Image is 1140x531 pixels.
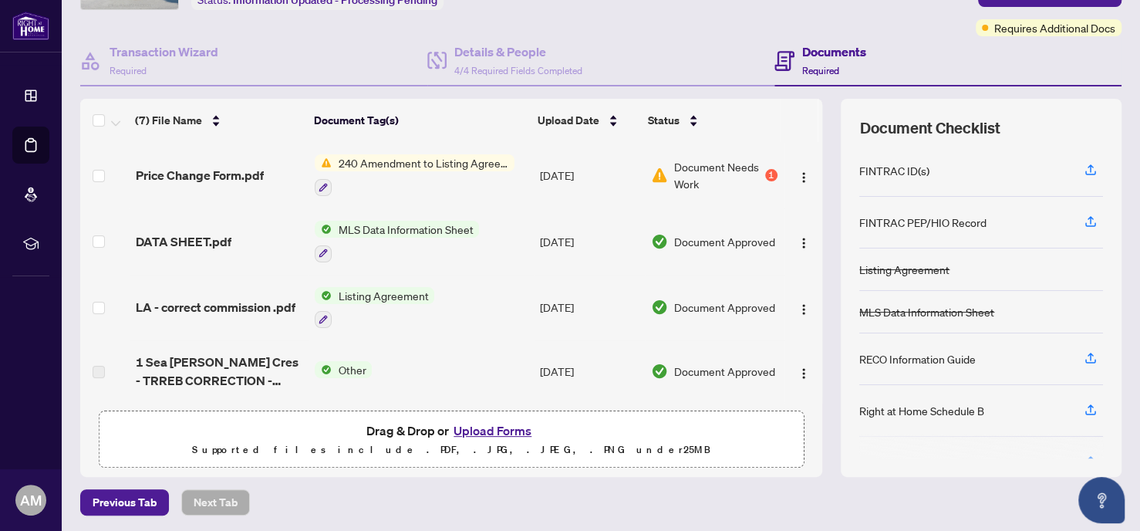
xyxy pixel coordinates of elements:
button: Logo [791,295,816,320]
img: Status Icon [315,221,332,238]
span: Document Checklist [859,117,1000,139]
th: Document Tag(s) [308,99,531,142]
button: Next Tab [181,489,250,516]
img: Logo [798,367,810,380]
span: Price Change Form.pdf [136,166,264,184]
span: MLS Data Information Sheet [332,221,479,238]
span: (7) File Name [135,112,202,129]
th: (7) File Name [129,99,308,142]
th: Status [642,99,780,142]
span: LA - correct commission .pdf [136,298,295,316]
span: 4/4 Required Fields Completed [454,65,582,76]
img: Status Icon [315,361,332,378]
span: Document Approved [674,233,775,250]
img: Document Status [651,167,668,184]
img: Logo [798,303,810,316]
span: DATA SHEET.pdf [136,232,231,251]
button: Status IconOther [315,361,372,378]
td: [DATE] [534,340,645,402]
div: MLS Data Information Sheet [859,303,994,320]
td: [DATE] [534,142,645,208]
span: Listing Agreement [332,287,434,304]
h4: Transaction Wizard [110,42,218,61]
button: Open asap [1078,477,1125,523]
img: Logo [798,171,810,184]
h4: Details & People [454,42,582,61]
td: [DATE] [534,208,645,275]
th: Upload Date [531,99,642,142]
button: Logo [791,359,816,384]
div: Listing Agreement [859,261,949,278]
img: Document Status [651,233,668,250]
span: Required [110,65,147,76]
img: Status Icon [315,154,332,171]
button: Status IconMLS Data Information Sheet [315,221,479,262]
span: Drag & Drop or [366,421,536,441]
td: [DATE] [534,402,645,464]
h4: Documents [802,42,866,61]
span: Document Needs Work [674,158,762,192]
span: AM [20,489,42,511]
span: Drag & Drop orUpload FormsSupported files include .PDF, .JPG, .JPEG, .PNG under25MB [99,411,803,468]
span: Required [802,65,839,76]
button: Logo [791,229,816,254]
button: Upload Forms [449,421,536,441]
button: Previous Tab [80,489,169,516]
img: logo [12,12,49,40]
img: Status Icon [315,287,332,304]
span: 1 Sea [PERSON_NAME] Cres - TRREB CORRECTION - EMAIL.pdf [136,353,303,390]
span: Requires Additional Docs [994,19,1115,36]
div: Right at Home Schedule B [859,402,984,419]
div: FINTRAC ID(s) [859,162,929,179]
button: Status IconListing Agreement [315,287,434,329]
button: Logo [791,163,816,188]
span: 240 Amendment to Listing Agreement - Authority to Offer for Sale Price Change/Extension/Amendment(s) [332,154,514,171]
span: Upload Date [538,112,599,129]
div: RECO Information Guide [859,350,976,367]
img: Document Status [651,363,668,380]
span: Document Approved [674,363,775,380]
span: Status [648,112,680,129]
div: 1 [765,169,777,181]
img: Document Status [651,299,668,316]
td: [DATE] [534,275,645,341]
span: Other [332,361,372,378]
p: Supported files include .PDF, .JPG, .JPEG, .PNG under 25 MB [109,441,794,459]
img: Logo [798,237,810,249]
span: Previous Tab [93,490,157,515]
div: FINTRAC PEP/HIO Record [859,214,987,231]
button: Status Icon240 Amendment to Listing Agreement - Authority to Offer for Sale Price Change/Extensio... [315,154,514,196]
span: Document Approved [674,299,775,316]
